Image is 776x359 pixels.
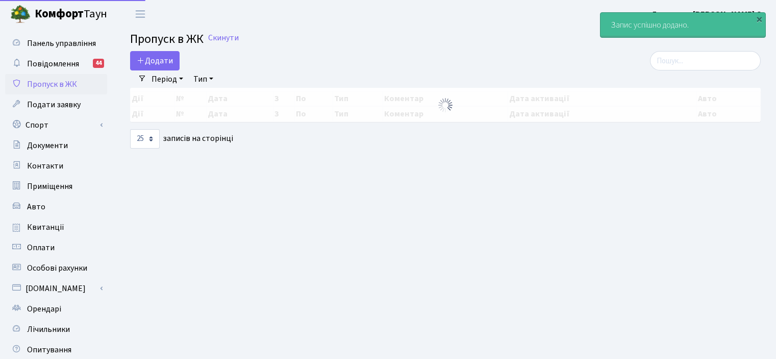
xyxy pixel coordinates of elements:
[651,9,764,20] b: Деншаєва [PERSON_NAME] С.
[5,278,107,299] a: [DOMAIN_NAME]
[27,160,63,172] span: Контакти
[5,94,107,115] a: Подати заявку
[5,33,107,54] a: Панель управління
[5,74,107,94] a: Пропуск в ЖК
[5,176,107,197] a: Приміщення
[27,262,87,274] span: Особові рахунки
[27,242,55,253] span: Оплати
[27,222,64,233] span: Квитанції
[600,13,765,37] div: Запис успішно додано.
[5,115,107,135] a: Спорт
[147,70,187,88] a: Період
[5,237,107,258] a: Оплати
[137,55,173,66] span: Додати
[27,38,96,49] span: Панель управління
[128,6,153,22] button: Переключити навігацію
[5,54,107,74] a: Повідомлення44
[651,8,764,20] a: Деншаєва [PERSON_NAME] С.
[5,299,107,319] a: Орендарі
[5,217,107,237] a: Квитанції
[5,258,107,278] a: Особові рахунки
[27,79,77,90] span: Пропуск в ЖК
[27,140,68,151] span: Документи
[437,97,454,113] img: Обробка...
[35,6,107,23] span: Таун
[5,319,107,340] a: Лічильники
[650,51,761,70] input: Пошук...
[5,135,107,156] a: Документи
[27,201,45,212] span: Авто
[189,70,217,88] a: Тип
[27,303,61,315] span: Орендарі
[27,58,79,69] span: Повідомлення
[208,33,239,43] a: Скинути
[27,181,72,192] span: Приміщення
[130,129,160,149] select: записів на сторінці
[10,4,31,25] img: logo.png
[93,59,104,68] div: 44
[27,99,81,110] span: Подати заявку
[130,30,204,48] span: Пропуск в ЖК
[130,51,180,70] a: Додати
[5,197,107,217] a: Авто
[35,6,84,22] b: Комфорт
[27,324,70,335] span: Лічильники
[754,14,764,24] div: ×
[130,129,233,149] label: записів на сторінці
[5,156,107,176] a: Контакти
[27,344,71,355] span: Опитування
